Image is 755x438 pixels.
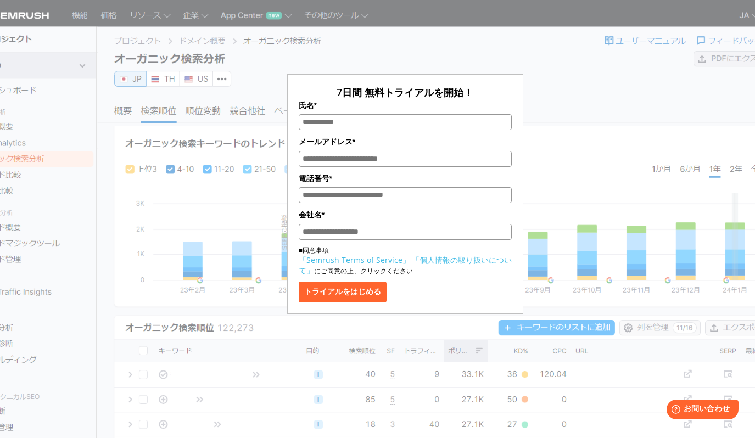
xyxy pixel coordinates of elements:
button: トライアルをはじめる [299,282,387,302]
span: 7日間 無料トライアルを開始！ [337,86,473,99]
a: 「Semrush Terms of Service」 [299,255,410,265]
a: 「個人情報の取り扱いについて」 [299,255,512,276]
label: 電話番号* [299,172,512,184]
iframe: Help widget launcher [657,395,743,426]
label: メールアドレス* [299,136,512,148]
p: ■同意事項 にご同意の上、クリックください [299,245,512,276]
